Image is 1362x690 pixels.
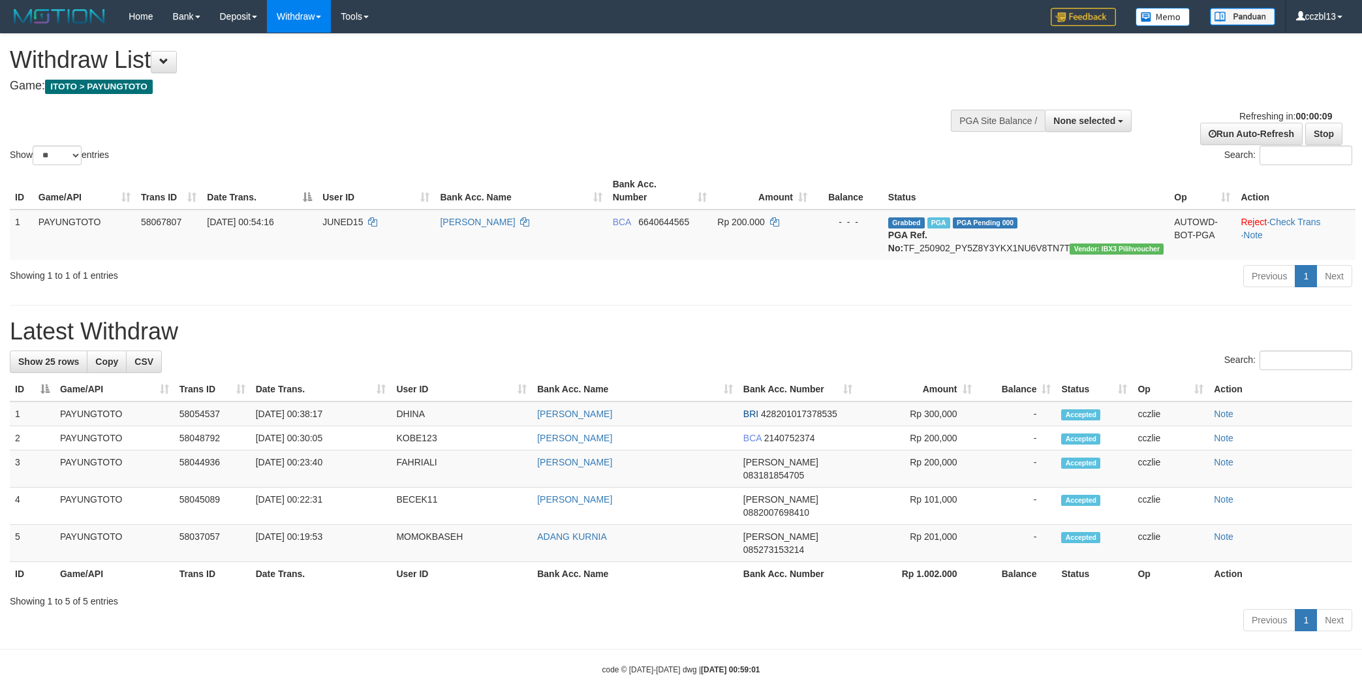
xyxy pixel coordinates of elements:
[174,525,251,562] td: 58037057
[1295,265,1317,287] a: 1
[10,146,109,165] label: Show entries
[537,457,612,467] a: [PERSON_NAME]
[532,562,738,586] th: Bank Acc. Name
[743,433,762,443] span: BCA
[317,172,435,210] th: User ID: activate to sort column ascending
[764,433,815,443] span: Copy 2140752374 to clipboard
[55,426,174,450] td: PAYUNGTOTO
[10,319,1352,345] h1: Latest Withdraw
[55,562,174,586] th: Game/API
[440,217,515,227] a: [PERSON_NAME]
[818,215,878,228] div: - - -
[1132,401,1209,426] td: cczlie
[251,426,392,450] td: [DATE] 00:30:05
[174,401,251,426] td: 58054537
[174,426,251,450] td: 58048792
[1132,450,1209,488] td: cczlie
[251,562,392,586] th: Date Trans.
[1061,458,1100,469] span: Accepted
[10,210,33,260] td: 1
[202,172,317,210] th: Date Trans.: activate to sort column descending
[251,377,392,401] th: Date Trans.: activate to sort column ascending
[1235,210,1355,260] td: · ·
[613,217,631,227] span: BCA
[1316,609,1352,631] a: Next
[977,525,1057,562] td: -
[1132,525,1209,562] td: cczlie
[1239,111,1332,121] span: Refreshing in:
[251,401,392,426] td: [DATE] 00:38:17
[10,488,55,525] td: 4
[33,146,82,165] select: Showentries
[134,356,153,367] span: CSV
[858,450,977,488] td: Rp 200,000
[141,217,181,227] span: 58067807
[1243,609,1295,631] a: Previous
[717,217,764,227] span: Rp 200.000
[927,217,950,228] span: Marked by cczlie
[55,377,174,401] th: Game/API: activate to sort column ascending
[10,172,33,210] th: ID
[883,210,1169,260] td: TF_250902_PY5Z8Y3YKX1NU6V8TN7T
[1053,116,1115,126] span: None selected
[888,230,927,253] b: PGA Ref. No:
[174,377,251,401] th: Trans ID: activate to sort column ascending
[435,172,607,210] th: Bank Acc. Name: activate to sort column ascending
[1169,210,1235,260] td: AUTOWD-BOT-PGA
[743,409,758,419] span: BRI
[1132,377,1209,401] th: Op: activate to sort column ascending
[10,562,55,586] th: ID
[858,426,977,450] td: Rp 200,000
[1316,265,1352,287] a: Next
[10,7,109,26] img: MOTION_logo.png
[174,450,251,488] td: 58044936
[322,217,363,227] span: JUNED15
[1214,494,1233,505] a: Note
[391,401,532,426] td: DHINA
[1061,409,1100,420] span: Accepted
[1269,217,1321,227] a: Check Trans
[10,525,55,562] td: 5
[1214,531,1233,542] a: Note
[977,562,1057,586] th: Balance
[1132,426,1209,450] td: cczlie
[33,210,136,260] td: PAYUNGTOTO
[738,377,858,401] th: Bank Acc. Number: activate to sort column ascending
[10,450,55,488] td: 3
[858,488,977,525] td: Rp 101,000
[1045,110,1132,132] button: None selected
[174,488,251,525] td: 58045089
[977,401,1057,426] td: -
[888,217,925,228] span: Grabbed
[1305,123,1342,145] a: Stop
[951,110,1045,132] div: PGA Site Balance /
[602,665,760,674] small: code © [DATE]-[DATE] dwg |
[55,450,174,488] td: PAYUNGTOTO
[55,488,174,525] td: PAYUNGTOTO
[743,544,804,555] span: Copy 085273153214 to clipboard
[391,450,532,488] td: FAHRIALI
[10,47,895,73] h1: Withdraw List
[1070,243,1164,255] span: Vendor URL: https://payment5.1velocity.biz
[1056,562,1132,586] th: Status
[1132,562,1209,586] th: Op
[883,172,1169,210] th: Status
[813,172,883,210] th: Balance
[1209,562,1352,586] th: Action
[10,401,55,426] td: 1
[1243,265,1295,287] a: Previous
[638,217,689,227] span: Copy 6640644565 to clipboard
[251,525,392,562] td: [DATE] 00:19:53
[858,377,977,401] th: Amount: activate to sort column ascending
[391,488,532,525] td: BECEK11
[1214,409,1233,419] a: Note
[1061,433,1100,445] span: Accepted
[10,351,87,373] a: Show 25 rows
[87,351,127,373] a: Copy
[608,172,713,210] th: Bank Acc. Number: activate to sort column ascending
[33,172,136,210] th: Game/API: activate to sort column ascending
[537,409,612,419] a: [PERSON_NAME]
[858,401,977,426] td: Rp 300,000
[1214,433,1233,443] a: Note
[1169,172,1235,210] th: Op: activate to sort column ascending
